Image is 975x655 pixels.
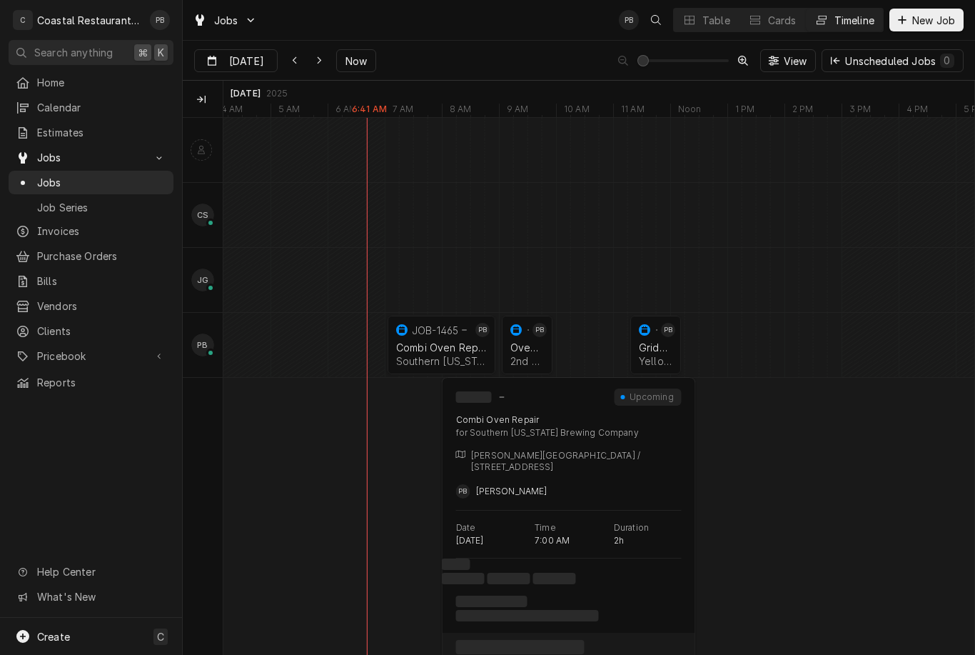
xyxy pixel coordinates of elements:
[822,49,964,72] button: Unscheduled Jobs0
[510,355,544,367] div: 2nd Block Hospitality | [GEOGRAPHIC_DATA], 19971
[619,10,639,30] div: PB
[661,323,675,337] div: Phill Blush's Avatar
[343,54,370,69] span: Now
[9,171,173,194] a: Jobs
[456,391,492,403] span: ‌
[9,244,173,268] a: Purchase Orders
[442,559,470,570] span: ‌
[614,535,624,546] p: 2h
[943,53,951,68] div: 0
[702,13,730,28] div: Table
[781,54,810,69] span: View
[231,88,261,99] div: [DATE]
[9,121,173,144] a: Estimates
[613,104,652,119] div: 11 AM
[352,104,387,115] label: 6:41 AM
[727,104,762,119] div: 1 PM
[614,522,649,534] p: Duration
[157,629,164,644] span: C
[768,13,797,28] div: Cards
[271,104,308,119] div: 5 AM
[158,45,164,60] span: K
[9,146,173,169] a: Go to Jobs
[639,355,672,367] div: Yellowfin Group | [GEOGRAPHIC_DATA], 19975
[412,324,458,336] div: JOB-1465
[9,371,173,394] a: Reports
[37,100,166,115] span: Calendar
[194,49,278,72] button: [DATE]
[13,10,33,30] div: C
[471,450,682,473] p: [PERSON_NAME][GEOGRAPHIC_DATA] / [STREET_ADDRESS]
[37,224,166,239] span: Invoices
[191,204,214,226] div: CS
[627,391,676,403] div: Upcoming
[9,96,173,119] a: Calendar
[37,175,166,190] span: Jobs
[37,324,166,339] span: Clients
[37,249,166,264] span: Purchase Orders
[396,355,487,367] div: Southern [US_STATE] Brewing Company | [GEOGRAPHIC_DATA], 19971
[9,40,173,65] button: Search anything⌘K
[532,323,547,337] div: Phill Blush's Avatar
[214,13,238,28] span: Jobs
[661,323,675,337] div: PB
[456,596,527,607] span: ‌
[456,414,540,426] div: Combi Oven Repair
[37,75,166,90] span: Home
[784,104,821,119] div: 2 PM
[183,118,223,655] div: left
[37,299,166,314] span: Vendors
[37,631,70,643] span: Create
[532,323,547,337] div: PB
[37,150,145,165] span: Jobs
[9,585,173,609] a: Go to What's New
[9,71,173,94] a: Home
[639,341,672,354] div: Griddle Repair
[9,196,173,219] a: Job Series
[456,640,585,654] span: ‌
[223,118,974,655] div: normal
[191,269,214,291] div: JG
[191,334,214,356] div: PB
[456,610,599,621] span: ‌
[456,522,476,534] p: Date
[842,104,879,119] div: 3 PM
[34,45,113,60] span: Search anything
[899,104,936,119] div: 4 PM
[487,573,530,584] span: ‌
[37,349,145,364] span: Pricebook
[396,341,487,354] div: Combi Oven Repair
[9,560,173,584] a: Go to Help Center
[535,522,556,534] p: Time
[456,427,682,439] div: for Southern [US_STATE] Brewing Company
[191,334,214,356] div: Phill Blush's Avatar
[760,49,817,72] button: View
[9,319,173,343] a: Clients
[187,9,263,32] a: Go to Jobs
[9,269,173,293] a: Bills
[456,484,470,499] div: Phill Blush's Avatar
[476,486,547,496] span: [PERSON_NAME]
[183,81,226,118] div: Technicians column. SPACE for context menu
[37,274,166,289] span: Bills
[442,573,485,584] span: ‌
[150,10,170,30] div: PB
[328,104,365,119] div: 6 AM
[499,104,536,119] div: 9 AM
[266,88,288,99] div: 2025
[9,344,173,368] a: Go to Pricebook
[889,9,964,31] button: New Job
[37,13,142,28] div: Coastal Restaurant Repair
[37,589,165,604] span: What's New
[533,573,576,584] span: ‌
[191,204,214,226] div: Chris Sockriter's Avatar
[442,104,479,119] div: 8 AM
[670,104,709,119] div: Noon
[9,219,173,243] a: Invoices
[9,294,173,318] a: Vendors
[456,535,484,546] p: [DATE]
[37,375,166,390] span: Reports
[37,125,166,140] span: Estimates
[909,13,958,28] span: New Job
[37,200,166,215] span: Job Series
